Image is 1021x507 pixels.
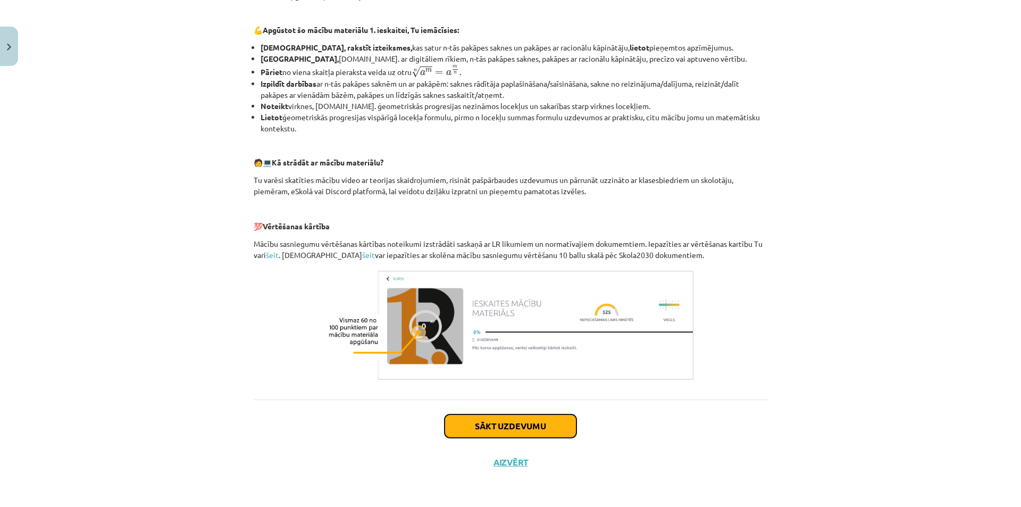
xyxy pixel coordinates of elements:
span: a [446,70,451,76]
b: lietot [630,43,649,52]
li: virknes, [DOMAIN_NAME]. ģeometriskās progresijas nezināmos locekļus un sakarības starp virknes lo... [261,101,767,112]
p: 🧑 💻 [254,157,767,168]
span: m [453,65,457,68]
b: Lietot [261,112,282,122]
a: šeit [362,250,375,260]
li: ģeometriskās progresijas vispārīgā locekļa formulu, pirmo n locekļu summas formulu uzdevumos ar p... [261,112,767,134]
li: ar n-tās pakāpes saknēm un ar pakāpēm: saknes rādītāja paplašināšana/saīsināšana, sakne no reizin... [261,78,767,101]
p: 💯 [254,221,767,232]
li: kas satur n-tās pakāpes saknes un pakāpes ar racionālu kāpinātāju, pieņemtos apzīmējumus. [261,42,767,53]
a: šeit [266,250,279,260]
button: Aizvērt [490,457,531,468]
span: a [420,70,425,76]
b: Apgūstot šo mācību materiālu 1. ieskaitei, Tu iemācīsies: [263,25,459,35]
button: Sākt uzdevumu [445,414,576,438]
li: [DOMAIN_NAME]. ar digitāliem rīkiem, n-tās pakāpes saknes, pakāpes ar racionālu kāpinātāju, precī... [261,53,767,64]
p: 💪 [254,24,767,36]
span: n [454,71,457,74]
b: Izpildīt darbības [261,79,316,88]
span: √ [412,67,420,78]
b: [GEOGRAPHIC_DATA], [261,54,339,63]
li: no viena skaitļa pieraksta veida uz otru . [261,64,767,78]
span: m [425,69,432,72]
span: = [435,71,443,75]
b: [DEMOGRAPHIC_DATA], rakstīt izteiksmes, [261,43,412,52]
b: Pāriet [261,67,282,77]
p: Mācību sasniegumu vērtēšanas kārtības noteikumi izstrādāti saskaņā ar LR likumiem un normatīvajie... [254,238,767,261]
b: Noteikt [261,101,288,111]
b: Vērtēšanas kārtība [263,221,330,231]
b: Kā strādāt ar mācību materiālu? [272,157,383,167]
p: Tu varēsi skatīties mācību video ar teorijas skaidrojumiem, risināt pašpārbaudes uzdevumus un pār... [254,174,767,197]
img: icon-close-lesson-0947bae3869378f0d4975bcd49f059093ad1ed9edebbc8119c70593378902aed.svg [7,44,11,51]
